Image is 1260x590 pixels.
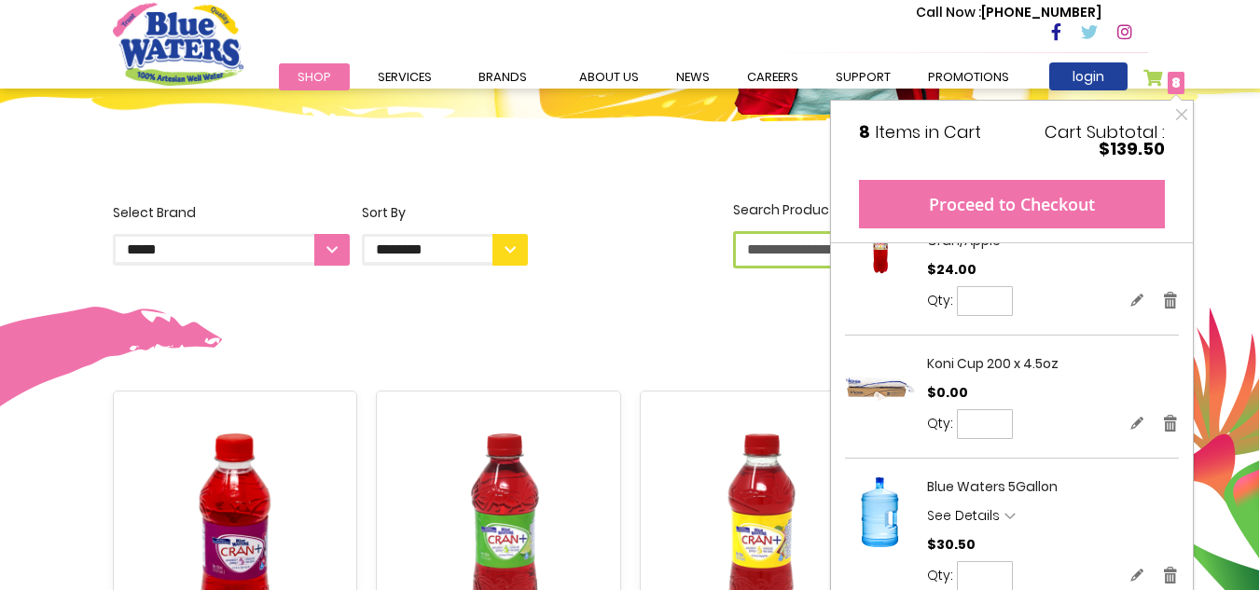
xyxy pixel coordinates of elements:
[1171,74,1181,92] span: 8
[728,63,817,90] a: careers
[362,234,528,266] select: Sort By
[113,3,243,85] a: store logo
[561,63,658,90] a: about us
[927,535,976,554] span: $30.50
[859,120,870,144] span: 8
[845,354,915,424] img: Koni Cup 200 x 4.5oz
[875,120,981,144] span: Items in Cart
[113,203,350,266] label: Select Brand
[362,203,528,223] div: Sort By
[859,180,1165,228] button: Proceed to Checkout
[733,200,1148,268] label: Search Product
[845,354,915,430] a: Koni Cup 200 x 4.5oz
[916,3,1101,22] p: [PHONE_NUMBER]
[927,260,976,279] span: $24.00
[658,63,728,90] a: News
[927,414,953,433] label: Qty
[1045,120,1157,144] span: Cart Subtotal
[927,477,1058,496] a: Blue Waters 5Gallon
[733,231,1148,268] input: Search Product
[478,68,527,86] span: Brands
[378,68,432,86] span: Services
[927,383,968,402] span: $0.00
[1099,137,1165,160] span: $139.50
[916,3,981,21] span: Call Now :
[909,63,1028,90] a: Promotions
[845,477,915,553] a: Blue Waters 5Gallon
[927,566,953,585] label: Qty
[298,68,331,86] span: Shop
[113,234,350,266] select: Select Brand
[927,291,953,310] label: Qty
[845,477,915,547] img: Blue Waters 5Gallon
[845,212,915,287] a: BW Sparkling CRAN+ 12x330ml Cran/Apple
[845,212,915,281] img: BW Sparkling CRAN+ 12x330ml Cran/Apple
[1143,69,1185,96] a: 8
[817,63,909,90] a: support
[1049,62,1128,90] a: login
[927,506,1000,525] span: See Details
[927,354,1059,373] a: Koni Cup 200 x 4.5oz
